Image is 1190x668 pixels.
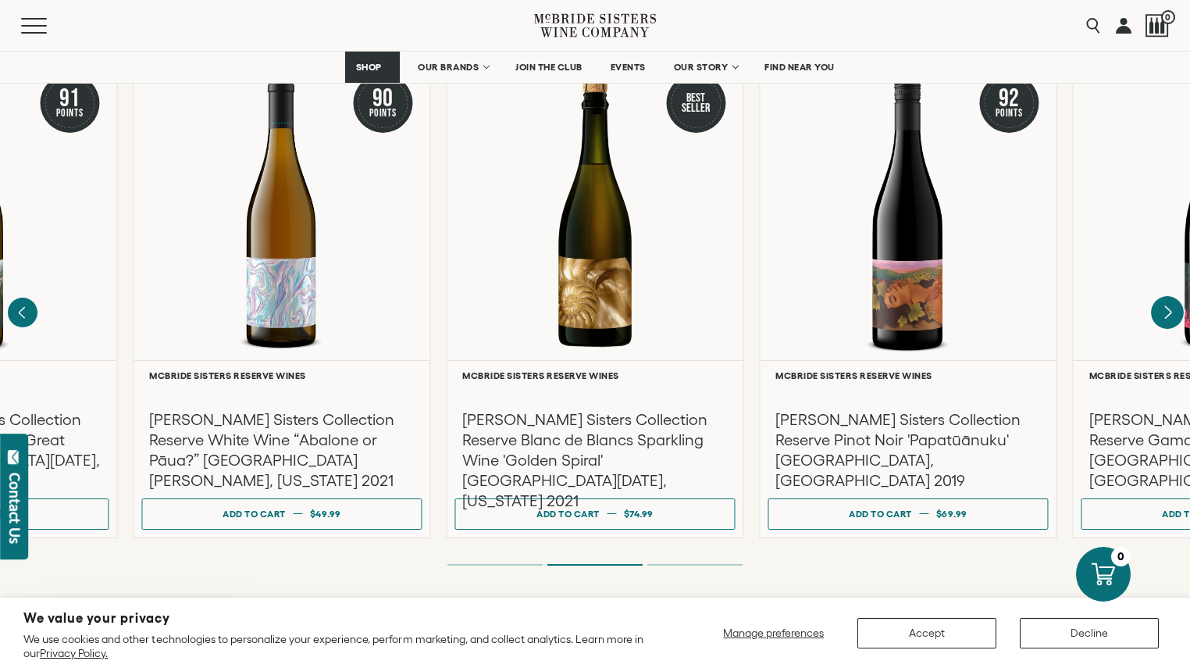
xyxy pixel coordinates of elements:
[223,502,286,525] div: Add to cart
[149,409,414,491] h3: [PERSON_NAME] Sisters Collection Reserve White Wine “Abalone or Pāua?” [GEOGRAPHIC_DATA][PERSON_N...
[1020,618,1159,648] button: Decline
[536,502,600,525] div: Add to cart
[754,52,845,83] a: FIND NEAR YOU
[446,56,743,538] a: White Best Seller McBride Sisters Collection Reserve Blanc de Blancs Sparkling Wine 'Golden Spira...
[454,498,735,530] button: Add to cart $74.99
[764,62,835,73] span: FIND NEAR YOU
[611,62,646,73] span: EVENTS
[462,370,727,380] h6: McBride Sisters Reserve Wines
[775,409,1040,491] h3: [PERSON_NAME] Sisters Collection Reserve Pinot Noir 'Papatūānuku' [GEOGRAPHIC_DATA], [GEOGRAPHIC_...
[408,52,497,83] a: OUR BRANDS
[1151,296,1184,329] button: Next
[515,62,583,73] span: JOIN THE CLUB
[714,618,834,648] button: Manage preferences
[624,509,654,519] span: $74.99
[21,18,77,34] button: Mobile Menu Trigger
[723,627,824,639] span: Manage preferences
[674,62,729,73] span: OUR STORY
[936,509,967,519] span: $69.99
[310,509,341,519] span: $49.99
[462,409,727,511] h3: [PERSON_NAME] Sisters Collection Reserve Blanc de Blancs Sparkling Wine 'Golden Spiral' [GEOGRAPH...
[857,618,996,648] button: Accept
[1111,547,1131,566] div: 0
[40,647,108,659] a: Privacy Policy.
[8,298,37,327] button: Previous
[775,370,1040,380] h6: McBride Sisters Reserve Wines
[141,498,422,530] button: Add to cart $49.99
[133,56,430,538] a: White 90 Points McBride Sisters Collection Reserve White Wine McBride Sisters Reserve Wines [PERS...
[7,473,23,544] div: Contact Us
[1161,10,1175,24] span: 0
[768,498,1048,530] button: Add to cart $69.99
[355,62,382,73] span: SHOP
[149,370,414,380] h6: McBride Sisters Reserve Wines
[647,564,743,566] li: Page dot 3
[505,52,593,83] a: JOIN THE CLUB
[447,564,543,566] li: Page dot 1
[418,62,479,73] span: OUR BRANDS
[759,56,1056,538] a: Red 92 Points McBride Sisters Collection Reserve Pinot Noir 'Papatūānuku' Central Otago, New Zeal...
[600,52,656,83] a: EVENTS
[23,632,657,660] p: We use cookies and other technologies to personalize your experience, perform marketing, and coll...
[849,502,912,525] div: Add to cart
[345,52,400,83] a: SHOP
[547,564,643,566] li: Page dot 2
[23,612,657,625] h2: We value your privacy
[664,52,747,83] a: OUR STORY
